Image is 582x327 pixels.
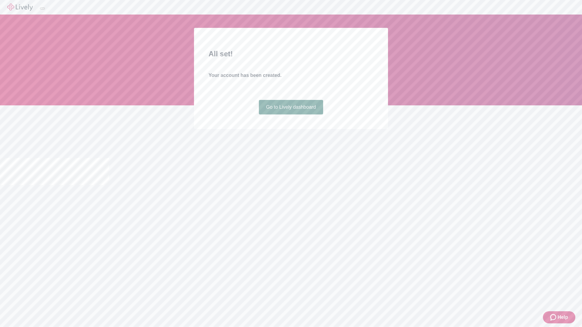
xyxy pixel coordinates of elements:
[209,48,373,59] h2: All set!
[550,314,557,321] svg: Zendesk support icon
[543,311,575,323] button: Zendesk support iconHelp
[7,4,33,11] img: Lively
[209,72,373,79] h4: Your account has been created.
[259,100,323,114] a: Go to Lively dashboard
[40,8,45,9] button: Log out
[557,314,568,321] span: Help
